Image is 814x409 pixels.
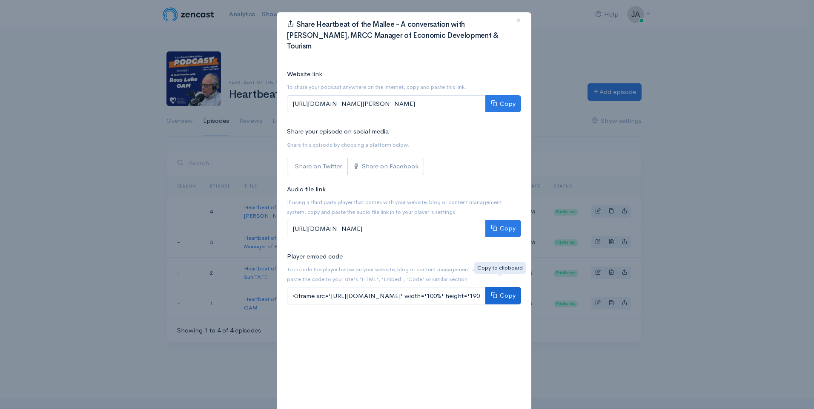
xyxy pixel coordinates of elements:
[287,287,486,304] input: <iframe src='[URL][DOMAIN_NAME]' width='100%' height='190' frameborder='0' scrolling='no' seamles...
[485,95,521,113] button: Copy
[287,69,322,79] label: Website link
[347,158,424,175] a: Share on Facebook
[287,95,486,113] input: [URL][DOMAIN_NAME][PERSON_NAME]
[287,127,389,136] label: Share your episode on social media
[474,262,526,274] div: Copy to clipboard
[516,14,521,26] span: ×
[287,266,515,283] small: To include the player below on your website, blog or content management system, copy and paste th...
[287,185,326,194] label: Audio file link
[287,83,466,91] small: To share your podcast anywhere on the internet, copy and paste this link.
[287,252,343,261] label: Player embed code
[485,220,521,237] button: Copy
[506,9,531,32] button: Close
[485,287,521,304] button: Copy
[287,199,502,216] small: If using a third party player that comes with your website, blog or content management system, co...
[287,158,424,175] div: Social sharing links
[287,158,347,175] a: Share on Twitter
[287,141,409,148] small: Share this episode by choosing a platform below.
[287,20,499,51] span: Share Heartbeat of the Mallee - A conversation with [PERSON_NAME], MRCC Manager of Economic Devel...
[287,220,486,237] input: [URL][DOMAIN_NAME]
